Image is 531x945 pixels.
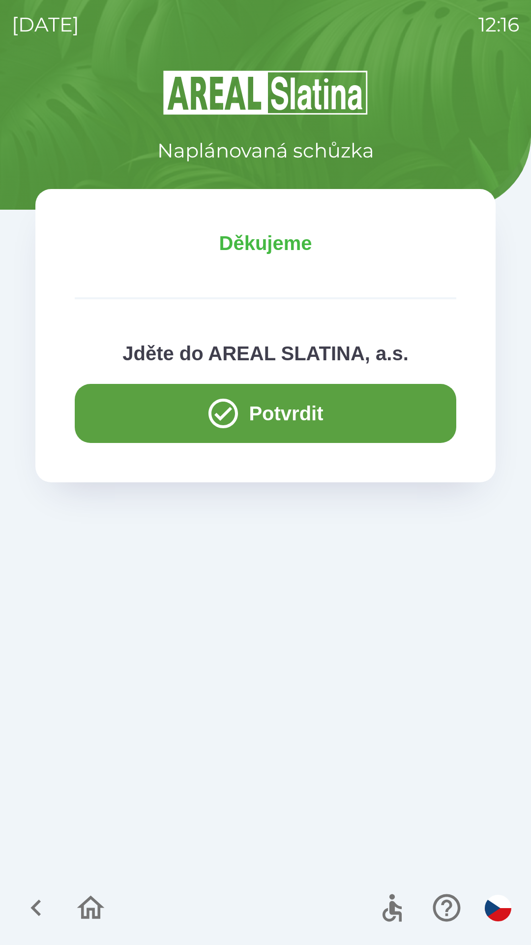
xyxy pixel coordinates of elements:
p: Děkujeme [75,228,456,258]
img: cs flag [485,895,511,921]
p: [DATE] [12,10,79,39]
p: 12:16 [478,10,519,39]
p: Jděte do AREAL SLATINA, a.s. [75,339,456,368]
button: Potvrdit [75,384,456,443]
img: Logo [35,69,496,116]
p: Naplánovaná schůzka [157,136,374,165]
